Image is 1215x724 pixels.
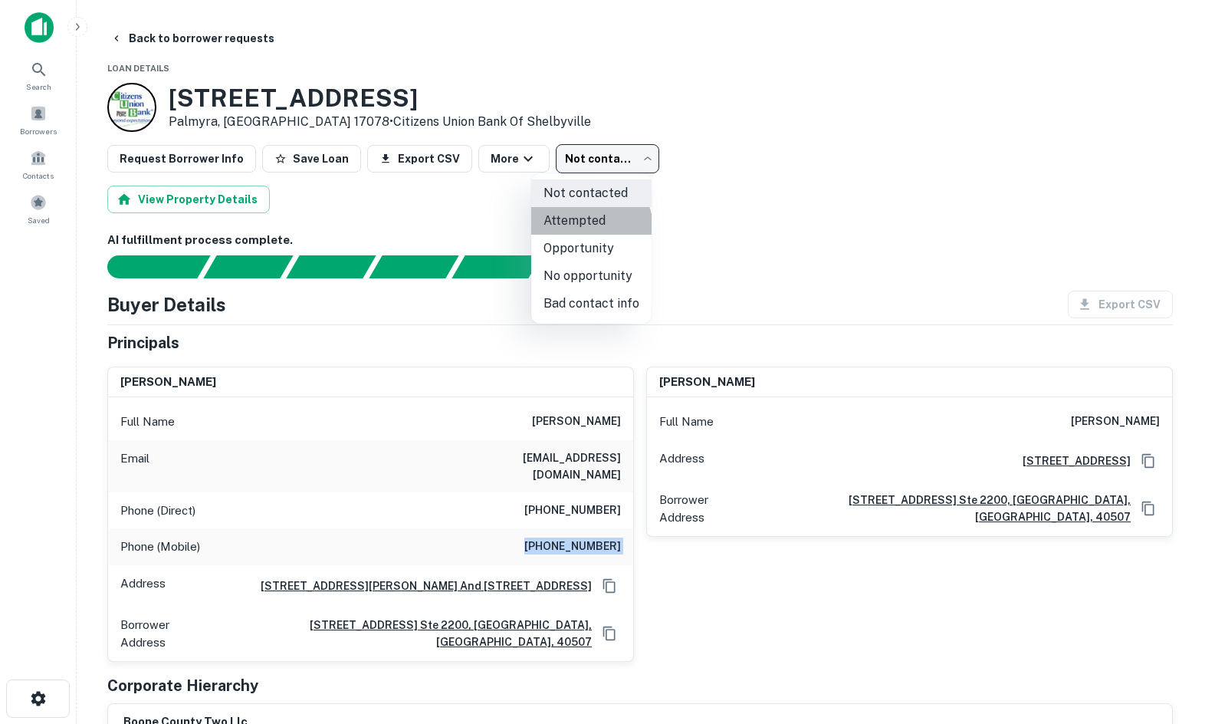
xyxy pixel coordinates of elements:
[531,179,652,207] li: Not contacted
[531,262,652,290] li: No opportunity
[531,235,652,262] li: Opportunity
[531,207,652,235] li: Attempted
[1138,601,1215,675] iframe: Chat Widget
[531,290,652,318] li: Bad contact info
